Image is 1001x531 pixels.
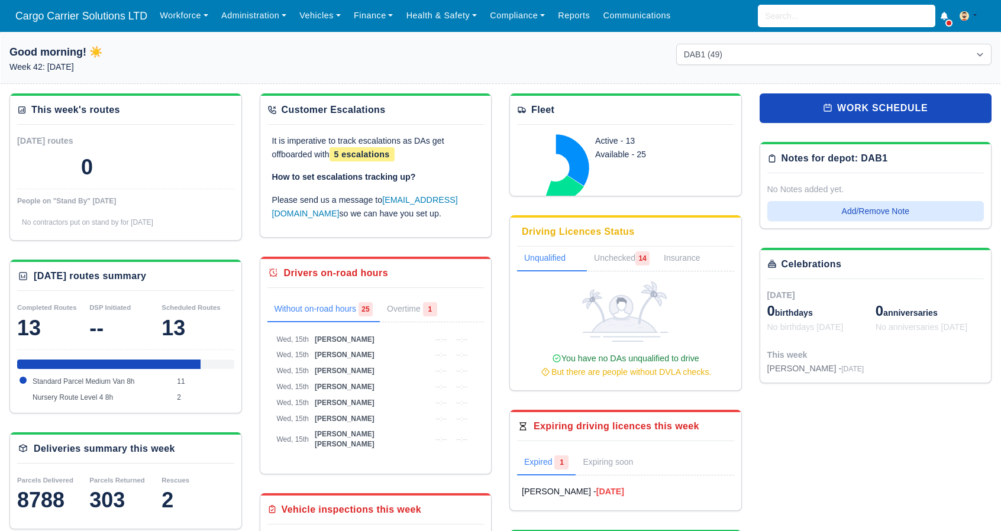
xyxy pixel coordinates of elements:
div: 0 [81,156,93,179]
span: [PERSON_NAME] [315,367,374,375]
small: Parcels Returned [89,477,145,484]
span: Standard Parcel Medium Van 8h [33,377,135,386]
div: [PERSON_NAME] - [767,362,864,375]
span: No contractors put on stand by for [DATE] [22,218,153,226]
div: Expiring driving licences this week [534,419,699,433]
a: work schedule [760,93,992,123]
div: Notes for depot: DAB1 [782,151,888,166]
p: Week 42: [DATE] [9,60,325,74]
small: Parcels Delivered [17,477,73,484]
span: [PERSON_NAME] [315,415,374,423]
div: Customer Escalations [282,103,386,117]
span: Nursery Route Level 4 8h [33,393,113,402]
button: Add/Remove Note [767,201,984,221]
span: [DATE] [841,365,864,373]
div: 13 [162,316,234,340]
span: --:-- [435,415,447,423]
span: --:-- [456,335,467,344]
span: [PERSON_NAME] [PERSON_NAME] [315,430,374,448]
a: Expiring soon [576,451,657,475]
span: Wed, 15th [277,335,309,344]
a: Communications [596,4,677,27]
div: Vehicle inspections this week [282,503,422,517]
span: 0 [876,303,883,319]
div: 8788 [17,488,89,512]
input: Search... [758,5,935,27]
div: You have no DAs unqualified to drive [522,352,729,379]
a: Expired [517,451,576,475]
div: Nursery Route Level 4 8h [201,360,234,369]
a: Insurance [657,247,721,271]
div: Fleet [531,103,554,117]
span: Wed, 15th [277,415,309,423]
div: birthdays [767,302,876,320]
a: Finance [347,4,400,27]
span: No anniversaries [DATE] [876,322,968,332]
span: 5 escalations [330,147,395,161]
div: No Notes added yet. [767,183,984,196]
small: DSP Initiated [89,304,131,311]
div: But there are people without DVLA checks. [522,365,729,379]
span: Wed, 15th [277,383,309,391]
div: Celebrations [782,257,842,271]
div: People on "Stand By" [DATE] [17,196,234,206]
span: [PERSON_NAME] [315,351,374,359]
div: -- [89,316,162,340]
div: Deliveries summary this week [34,442,175,456]
a: Compliance [483,4,551,27]
a: [PERSON_NAME] -[DATE] [522,485,729,498]
span: 25 [359,302,373,316]
div: Driving Licences Status [522,225,635,239]
a: Cargo Carrier Solutions LTD [9,5,153,28]
a: Without on-road hours [267,297,380,322]
small: Rescues [162,477,189,484]
div: Active - 13 [595,134,703,148]
div: 2 [162,488,234,512]
h1: Good morning! ☀️ [9,44,325,60]
div: anniversaries [876,302,984,320]
span: No birthdays [DATE] [767,322,844,332]
div: This week's routes [31,103,120,117]
span: --:-- [456,435,467,443]
span: 0 [767,303,775,319]
div: Available - 25 [595,148,703,161]
span: --:-- [435,351,447,359]
td: 2 [174,390,234,406]
span: Cargo Carrier Solutions LTD [9,4,153,28]
span: --:-- [435,435,447,443]
span: --:-- [435,367,447,375]
a: Health & Safety [400,4,484,27]
span: --:-- [435,399,447,407]
td: 11 [174,374,234,390]
div: Standard Parcel Medium Van 8h [17,360,201,369]
a: Vehicles [293,4,347,27]
span: Wed, 15th [277,399,309,407]
a: Workforce [153,4,215,27]
p: Please send us a message to so we can have you set up. [272,193,480,221]
a: [EMAIL_ADDRESS][DOMAIN_NAME] [272,195,458,218]
div: Drivers on-road hours [284,266,388,280]
span: [PERSON_NAME] [315,399,374,407]
a: Overtime [380,297,444,322]
span: Wed, 15th [277,351,309,359]
p: How to set escalations tracking up? [272,170,480,184]
span: --:-- [435,383,447,391]
strong: [DATE] [596,487,624,496]
span: Wed, 15th [277,367,309,375]
span: --:-- [456,351,467,359]
div: 13 [17,316,89,340]
span: 1 [423,302,437,316]
div: 303 [89,488,162,512]
span: --:-- [456,383,467,391]
a: Unchecked [587,247,657,271]
a: Administration [215,4,293,27]
span: [PERSON_NAME] [315,383,374,391]
span: 14 [635,251,650,265]
span: --:-- [456,399,467,407]
div: [DATE] routes summary [34,269,146,283]
div: [DATE] routes [17,134,125,148]
span: This week [767,350,808,360]
span: --:-- [456,367,467,375]
span: --:-- [456,415,467,423]
a: Unqualified [517,247,587,271]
